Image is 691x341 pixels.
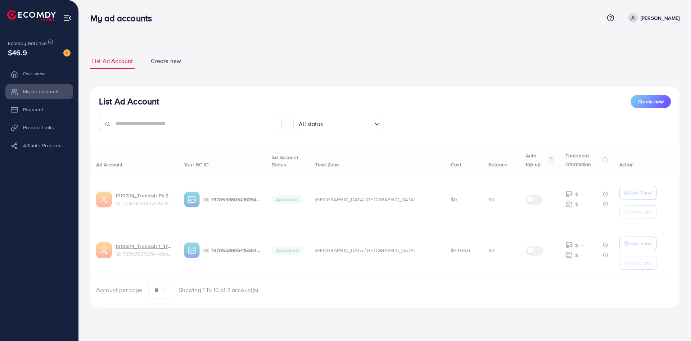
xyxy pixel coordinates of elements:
span: List Ad Account [92,57,133,65]
img: image [63,49,71,57]
button: Create new [631,95,671,108]
span: Create new [638,98,664,105]
span: $46.9 [8,47,27,58]
h3: My ad accounts [90,13,158,23]
img: logo [7,10,56,21]
h3: List Ad Account [99,96,159,107]
span: Create new [151,57,181,65]
a: [PERSON_NAME] [625,13,679,23]
span: All status [297,119,324,129]
img: menu [63,14,72,22]
p: [PERSON_NAME] [641,14,679,22]
input: Search for option [325,117,372,129]
span: Ecomdy Balance [8,40,47,47]
div: Search for option [293,117,383,131]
